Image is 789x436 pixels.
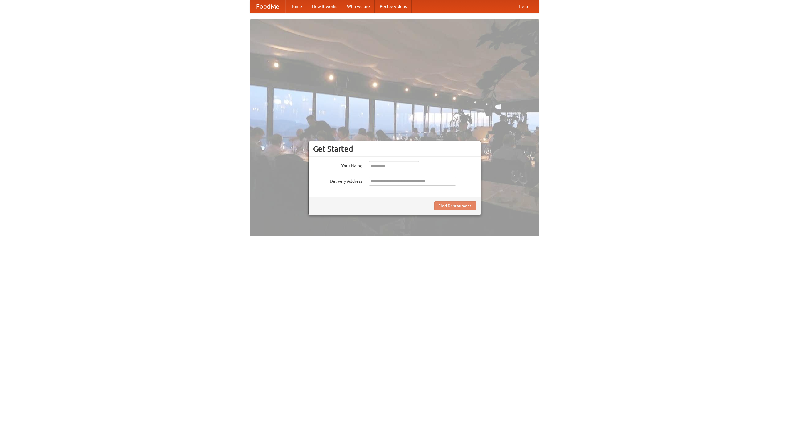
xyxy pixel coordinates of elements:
h3: Get Started [313,144,476,153]
label: Delivery Address [313,177,362,184]
a: Help [514,0,533,13]
button: Find Restaurants! [434,201,476,210]
a: Who we are [342,0,375,13]
a: FoodMe [250,0,285,13]
a: Recipe videos [375,0,412,13]
a: How it works [307,0,342,13]
a: Home [285,0,307,13]
label: Your Name [313,161,362,169]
